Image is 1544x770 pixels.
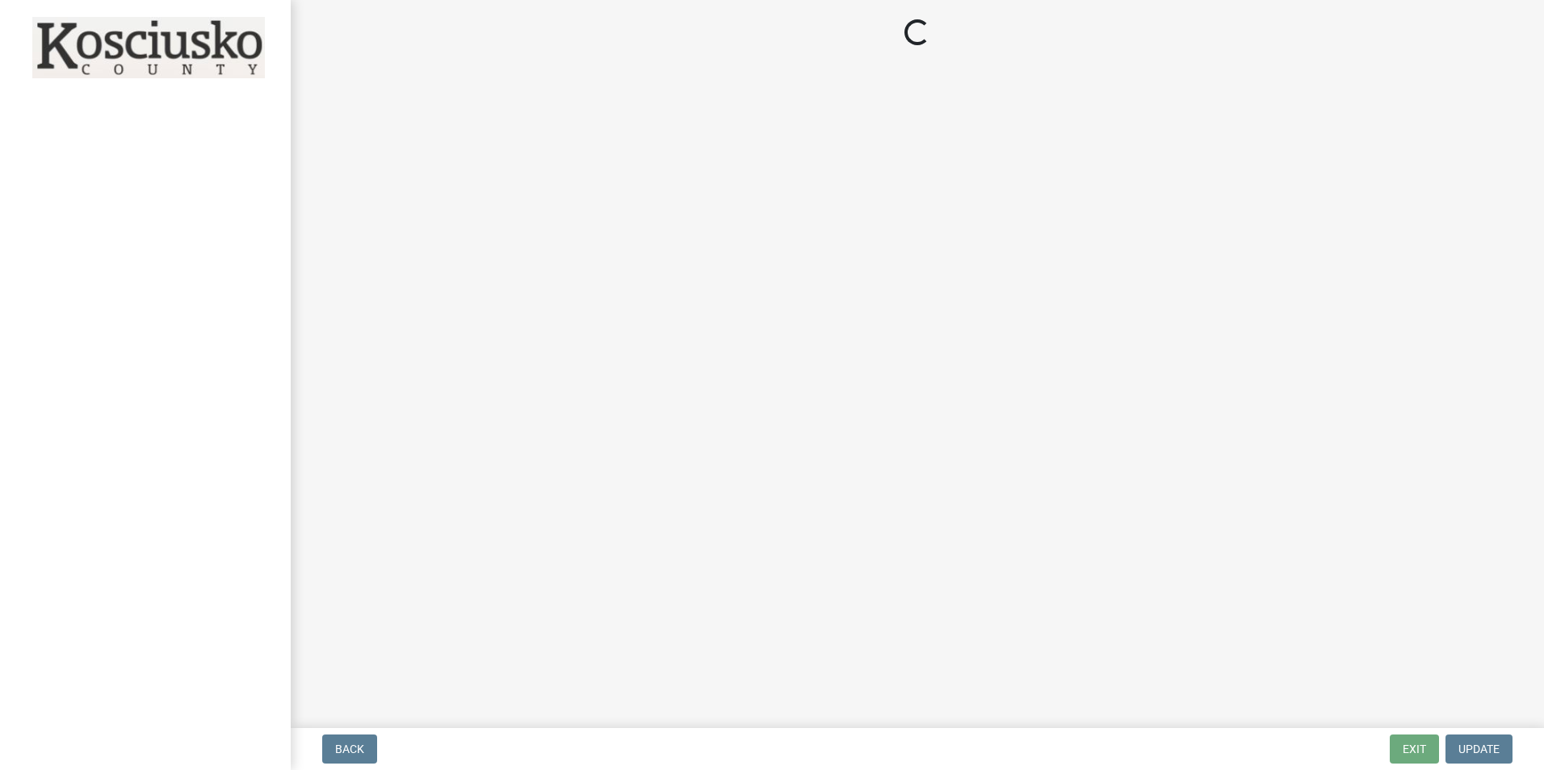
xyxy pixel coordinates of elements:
img: Kosciusko County, Indiana [32,17,265,78]
button: Update [1445,734,1513,764]
span: Update [1458,743,1500,755]
span: Back [335,743,364,755]
button: Back [322,734,377,764]
button: Exit [1390,734,1439,764]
